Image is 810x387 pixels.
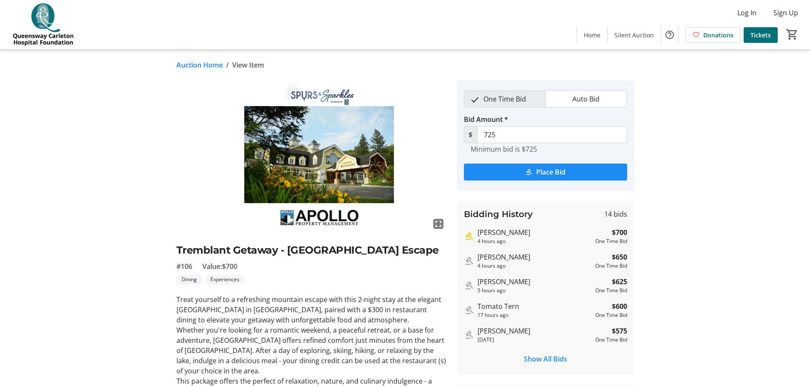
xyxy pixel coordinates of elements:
div: 4 hours ago [477,262,592,270]
button: Help [661,26,678,43]
span: Donations [703,31,733,40]
a: Tickets [744,27,778,43]
span: / [226,60,229,70]
div: One Time Bid [595,311,627,319]
a: Silent Auction [608,27,661,43]
div: [PERSON_NAME] [477,277,592,287]
span: Place Bid [536,167,566,177]
div: [PERSON_NAME] [477,227,592,237]
span: Sign Up [773,8,798,18]
a: Auction Home [176,60,223,70]
strong: $600 [612,301,627,311]
div: One Time Bid [595,237,627,245]
a: Donations [685,27,740,43]
strong: $575 [612,326,627,336]
mat-icon: Outbid [464,256,474,266]
mat-icon: Outbid [464,280,474,291]
label: Bid Amount * [464,114,508,124]
strong: $650 [612,252,627,262]
span: 14 bids [604,209,627,219]
div: 5 hours ago [477,287,592,294]
mat-icon: Outbid [464,330,474,340]
strong: $700 [612,227,627,237]
span: View Item [232,60,264,70]
span: Value: $700 [202,261,237,271]
p: Treat yourself to a refreshing mountain escape with this 2-night stay at the elegant [GEOGRAPHIC_... [176,294,447,325]
img: Image [176,80,447,232]
span: $ [464,126,477,143]
div: [PERSON_NAME] [477,326,592,336]
button: Log In [730,6,763,20]
button: Place Bid [464,164,627,181]
div: [DATE] [477,336,592,344]
strong: $625 [612,277,627,287]
div: 17 hours ago [477,311,592,319]
a: Home [577,27,607,43]
div: One Time Bid [595,336,627,344]
p: Whether you're looking for a romantic weekend, a peaceful retreat, or a base for adventure, [GEOG... [176,325,447,376]
img: QCH Foundation's Logo [5,3,81,46]
span: Tickets [750,31,771,40]
span: #106 [176,261,192,271]
div: One Time Bid [595,287,627,294]
h3: Bidding History [464,208,533,220]
span: One Time Bid [478,91,531,107]
span: Home [584,31,600,40]
button: Show All Bids [464,350,627,367]
mat-icon: Highest bid [464,231,474,241]
div: 4 hours ago [477,237,592,245]
button: Cart [784,27,800,42]
span: Show All Bids [524,354,567,364]
span: Silent Auction [614,31,654,40]
mat-icon: Outbid [464,305,474,315]
div: Tomato Tern [477,301,592,311]
tr-hint: Minimum bid is $725 [471,145,537,153]
mat-icon: fullscreen [433,219,443,229]
button: Sign Up [767,6,805,20]
span: Auto Bid [567,91,605,107]
tr-label-badge: Dining [176,275,202,284]
h2: Tremblant Getaway - [GEOGRAPHIC_DATA] Escape [176,243,447,258]
div: [PERSON_NAME] [477,252,592,262]
span: Log In [737,8,756,18]
tr-label-badge: Experiences [205,275,244,284]
div: One Time Bid [595,262,627,270]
